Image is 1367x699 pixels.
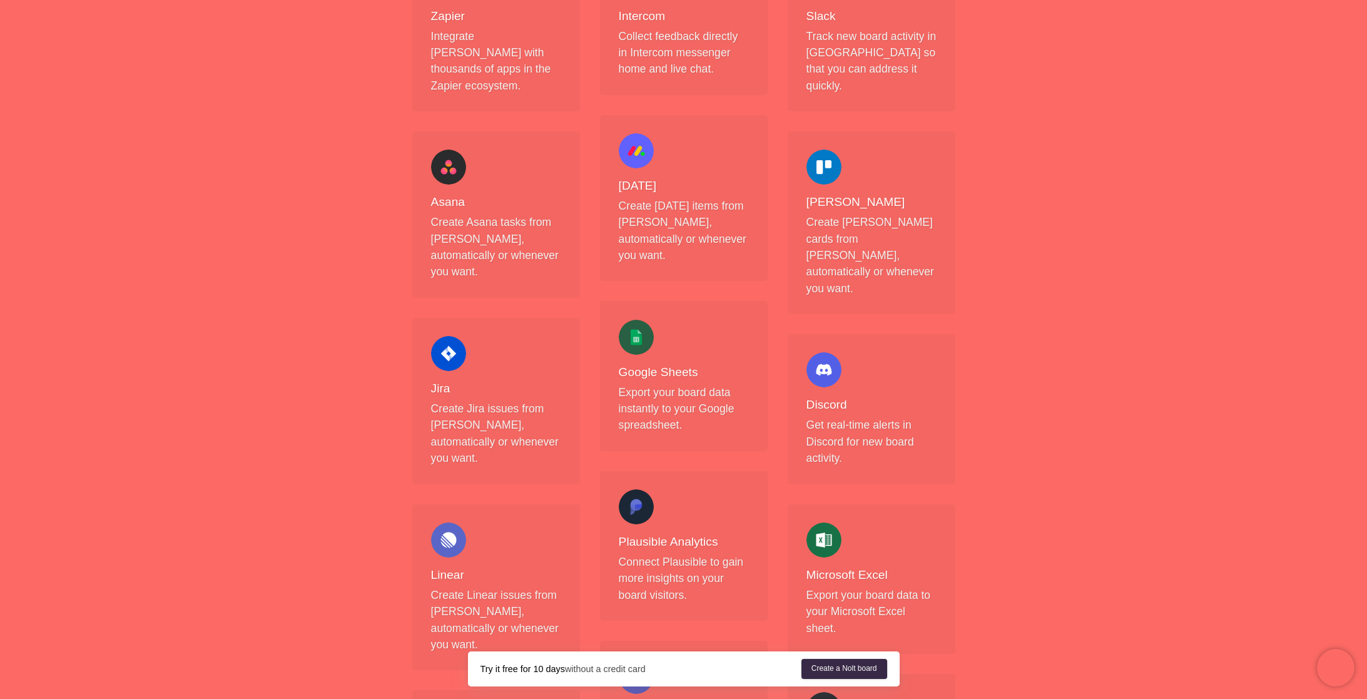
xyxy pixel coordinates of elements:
a: Create a Nolt board [801,659,887,679]
h4: Microsoft Excel [806,568,937,583]
p: Collect feedback directly in Intercom messenger home and live chat. [619,28,749,78]
h4: [PERSON_NAME] [806,195,937,210]
h4: Plausible Analytics [619,534,749,550]
p: Create [PERSON_NAME] cards from [PERSON_NAME], automatically or whenever you want. [806,214,937,297]
p: Create Asana tasks from [PERSON_NAME], automatically or whenever you want. [431,214,561,280]
h4: Intercom [619,9,749,24]
h4: Asana [431,195,561,210]
p: Track new board activity in [GEOGRAPHIC_DATA] so that you can address it quickly. [806,28,937,94]
h4: Google Sheets [619,365,749,380]
h4: Slack [806,9,937,24]
p: Create Linear issues from [PERSON_NAME], automatically or whenever you want. [431,587,561,653]
p: Export your board data instantly to your Google spreadsheet. [619,384,749,434]
p: Create [DATE] items from [PERSON_NAME], automatically or whenever you want. [619,198,749,264]
h4: Jira [431,381,561,397]
h4: Discord [806,397,937,413]
h4: [DATE] [619,178,749,194]
div: without a credit card [480,663,801,675]
p: Create Jira issues from [PERSON_NAME], automatically or whenever you want. [431,401,561,467]
p: Integrate [PERSON_NAME] with thousands of apps in the Zapier ecosystem. [431,28,561,94]
h4: Linear [431,568,561,583]
p: Get real-time alerts in Discord for new board activity. [806,417,937,466]
iframe: Chatra live chat [1317,649,1354,686]
p: Connect Plausible to gain more insights on your board visitors. [619,554,749,603]
p: Export your board data to your Microsoft Excel sheet. [806,587,937,636]
strong: Try it free for 10 days [480,664,565,674]
h4: Zapier [431,9,561,24]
